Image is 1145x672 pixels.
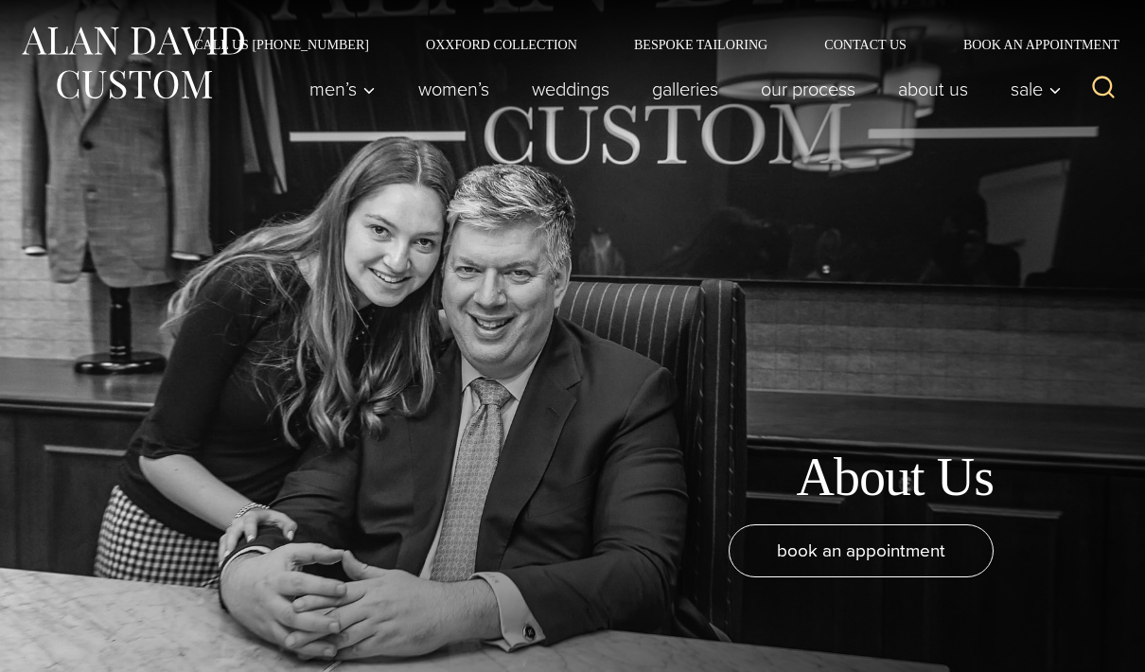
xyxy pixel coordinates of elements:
[397,70,511,108] a: Women’s
[1011,80,1062,98] span: Sale
[397,38,606,51] a: Oxxford Collection
[796,446,994,509] h1: About Us
[729,524,994,577] a: book an appointment
[740,70,877,108] a: Our Process
[631,70,740,108] a: Galleries
[935,38,1126,51] a: Book an Appointment
[796,38,935,51] a: Contact Us
[166,38,1126,51] nav: Secondary Navigation
[1081,66,1126,112] button: View Search Form
[19,21,246,105] img: Alan David Custom
[877,70,990,108] a: About Us
[309,80,376,98] span: Men’s
[511,70,631,108] a: weddings
[777,537,945,564] span: book an appointment
[606,38,796,51] a: Bespoke Tailoring
[166,38,397,51] a: Call Us [PHONE_NUMBER]
[289,70,1072,108] nav: Primary Navigation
